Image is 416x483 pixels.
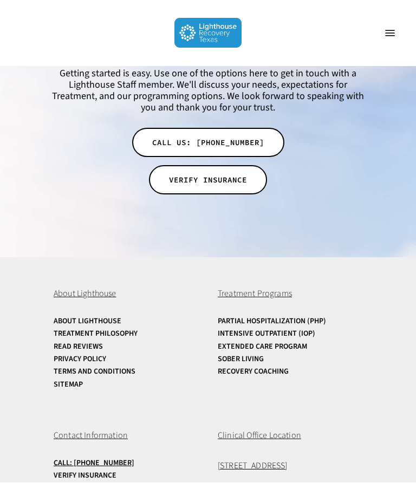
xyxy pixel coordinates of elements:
a: Recovery Coaching [218,368,357,376]
a: Partial Hospitalization (PHP) [218,318,357,326]
h6: Getting started is easy. Use one of the options here to get in touch with a Lighthouse Staff memb... [45,68,370,114]
span: Clinical Office Location [218,430,301,442]
a: Read Reviews [54,343,193,351]
a: Terms and Conditions [54,368,193,376]
a: Call: [PHONE_NUMBER] [54,460,193,468]
img: Lighthouse Recovery Texas [174,18,242,48]
a: Treatment Philosophy [54,330,193,338]
a: CALL US: [PHONE_NUMBER] [132,128,284,158]
a: Intensive Outpatient (IOP) [218,330,357,338]
a: Navigation Menu [379,28,401,39]
span: Contact Information [54,430,128,442]
span: Treatment Programs [218,288,292,300]
span: CALL US: [PHONE_NUMBER] [152,138,264,148]
span: VERIFY INSURANCE [169,175,247,186]
span: About Lighthouse [54,288,116,300]
a: About Lighthouse [54,318,193,326]
a: Verify Insurance [54,472,193,480]
u: Call: [PHONE_NUMBER] [54,458,134,469]
a: Privacy Policy [54,356,193,364]
a: Sober Living [218,356,357,364]
a: VERIFY INSURANCE [149,166,267,195]
a: Sitemap [54,381,193,389]
a: Extended Care Program [218,343,357,351]
a: [STREET_ADDRESS] [218,460,288,472]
